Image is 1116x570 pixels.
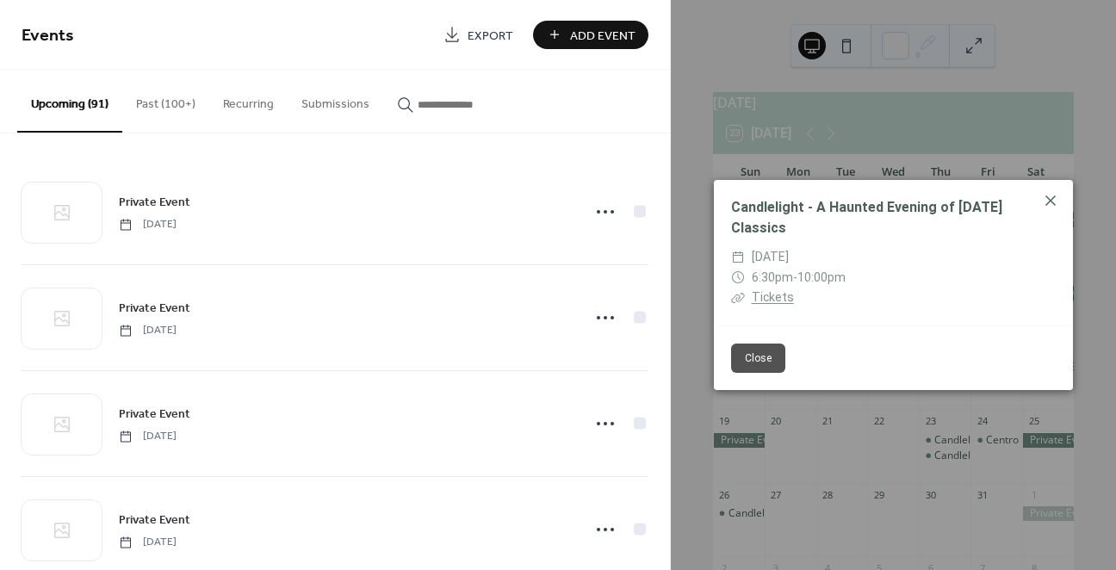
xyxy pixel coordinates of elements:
[731,199,1002,236] a: Candlelight - A Haunted Evening of [DATE] Classics
[119,429,177,444] span: [DATE]
[752,290,794,304] a: Tickets
[119,511,190,530] span: Private Event
[533,21,648,49] button: Add Event
[119,217,177,232] span: [DATE]
[570,27,635,45] span: Add Event
[119,298,190,318] a: Private Event
[122,70,209,131] button: Past (100+)
[468,27,513,45] span: Export
[731,288,745,308] div: ​
[731,344,785,373] button: Close
[22,19,74,53] span: Events
[119,192,190,212] a: Private Event
[797,270,846,284] span: 10:00pm
[119,404,190,424] a: Private Event
[119,194,190,212] span: Private Event
[119,300,190,318] span: Private Event
[119,406,190,424] span: Private Event
[288,70,383,131] button: Submissions
[731,247,745,268] div: ​
[793,270,797,284] span: -
[119,535,177,550] span: [DATE]
[752,247,789,268] span: [DATE]
[431,21,526,49] a: Export
[752,270,793,284] span: 6:30pm
[17,70,122,133] button: Upcoming (91)
[119,510,190,530] a: Private Event
[119,323,177,338] span: [DATE]
[209,70,288,131] button: Recurring
[731,268,745,288] div: ​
